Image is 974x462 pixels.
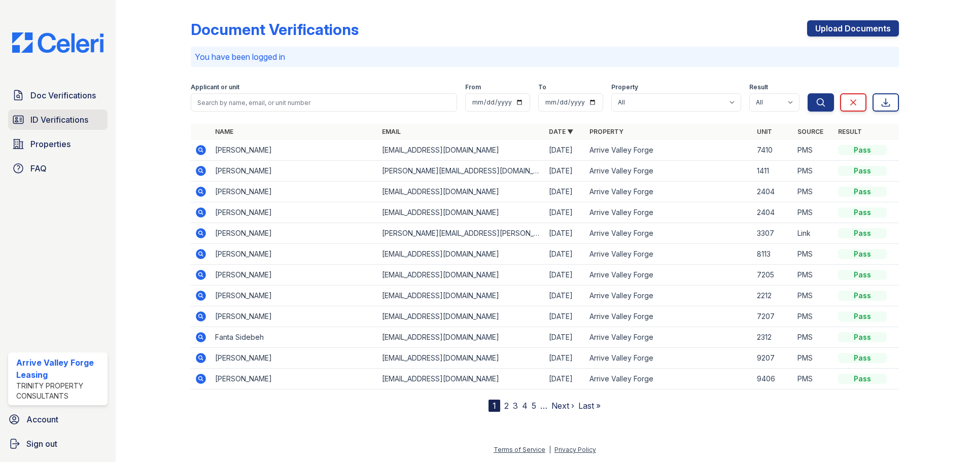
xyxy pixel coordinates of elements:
[838,187,887,197] div: Pass
[585,286,752,306] td: Arrive Valley Forge
[807,20,899,37] a: Upload Documents
[793,327,834,348] td: PMS
[504,401,509,411] a: 2
[30,162,47,174] span: FAQ
[4,409,112,430] a: Account
[838,228,887,238] div: Pass
[838,249,887,259] div: Pass
[838,353,887,363] div: Pass
[378,369,545,389] td: [EMAIL_ADDRESS][DOMAIN_NAME]
[378,161,545,182] td: [PERSON_NAME][EMAIL_ADDRESS][DOMAIN_NAME]
[26,438,57,450] span: Sign out
[191,93,457,112] input: Search by name, email, or unit number
[838,166,887,176] div: Pass
[793,244,834,265] td: PMS
[545,369,585,389] td: [DATE]
[838,128,862,135] a: Result
[545,306,585,327] td: [DATE]
[753,306,793,327] td: 7207
[378,286,545,306] td: [EMAIL_ADDRESS][DOMAIN_NAME]
[549,128,573,135] a: Date ▼
[753,286,793,306] td: 2212
[16,357,103,381] div: Arrive Valley Forge Leasing
[191,83,239,91] label: Applicant or unit
[585,327,752,348] td: Arrive Valley Forge
[545,202,585,223] td: [DATE]
[585,140,752,161] td: Arrive Valley Forge
[585,202,752,223] td: Arrive Valley Forge
[513,401,518,411] a: 3
[538,83,546,91] label: To
[545,244,585,265] td: [DATE]
[378,244,545,265] td: [EMAIL_ADDRESS][DOMAIN_NAME]
[838,145,887,155] div: Pass
[211,348,378,369] td: [PERSON_NAME]
[378,327,545,348] td: [EMAIL_ADDRESS][DOMAIN_NAME]
[545,286,585,306] td: [DATE]
[378,306,545,327] td: [EMAIL_ADDRESS][DOMAIN_NAME]
[838,311,887,322] div: Pass
[211,265,378,286] td: [PERSON_NAME]
[545,327,585,348] td: [DATE]
[838,332,887,342] div: Pass
[522,401,528,411] a: 4
[545,161,585,182] td: [DATE]
[211,223,378,244] td: [PERSON_NAME]
[585,244,752,265] td: Arrive Valley Forge
[545,140,585,161] td: [DATE]
[585,348,752,369] td: Arrive Valley Forge
[30,138,71,150] span: Properties
[793,223,834,244] td: Link
[4,32,112,53] img: CE_Logo_Blue-a8612792a0a2168367f1c8372b55b34899dd931a85d93a1a3d3e32e68fde9ad4.png
[211,140,378,161] td: [PERSON_NAME]
[26,413,58,425] span: Account
[753,202,793,223] td: 2404
[4,434,112,454] a: Sign out
[545,182,585,202] td: [DATE]
[378,202,545,223] td: [EMAIL_ADDRESS][DOMAIN_NAME]
[540,400,547,412] span: …
[211,369,378,389] td: [PERSON_NAME]
[793,140,834,161] td: PMS
[211,202,378,223] td: [PERSON_NAME]
[378,182,545,202] td: [EMAIL_ADDRESS][DOMAIN_NAME]
[545,348,585,369] td: [DATE]
[378,223,545,244] td: [PERSON_NAME][EMAIL_ADDRESS][PERSON_NAME][DOMAIN_NAME]
[838,374,887,384] div: Pass
[549,446,551,453] div: |
[585,223,752,244] td: Arrive Valley Forge
[30,114,88,126] span: ID Verifications
[211,244,378,265] td: [PERSON_NAME]
[8,110,108,130] a: ID Verifications
[16,381,103,401] div: Trinity Property Consultants
[585,182,752,202] td: Arrive Valley Forge
[793,306,834,327] td: PMS
[545,265,585,286] td: [DATE]
[378,265,545,286] td: [EMAIL_ADDRESS][DOMAIN_NAME]
[494,446,545,453] a: Terms of Service
[753,369,793,389] td: 9406
[215,128,233,135] a: Name
[793,348,834,369] td: PMS
[793,265,834,286] td: PMS
[793,161,834,182] td: PMS
[195,51,895,63] p: You have been logged in
[545,223,585,244] td: [DATE]
[838,207,887,218] div: Pass
[838,270,887,280] div: Pass
[753,161,793,182] td: 1411
[554,446,596,453] a: Privacy Policy
[749,83,768,91] label: Result
[382,128,401,135] a: Email
[793,369,834,389] td: PMS
[585,369,752,389] td: Arrive Valley Forge
[211,161,378,182] td: [PERSON_NAME]
[753,327,793,348] td: 2312
[211,327,378,348] td: Fanta Sidebeh
[489,400,500,412] div: 1
[211,286,378,306] td: [PERSON_NAME]
[378,140,545,161] td: [EMAIL_ADDRESS][DOMAIN_NAME]
[585,161,752,182] td: Arrive Valley Forge
[753,223,793,244] td: 3307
